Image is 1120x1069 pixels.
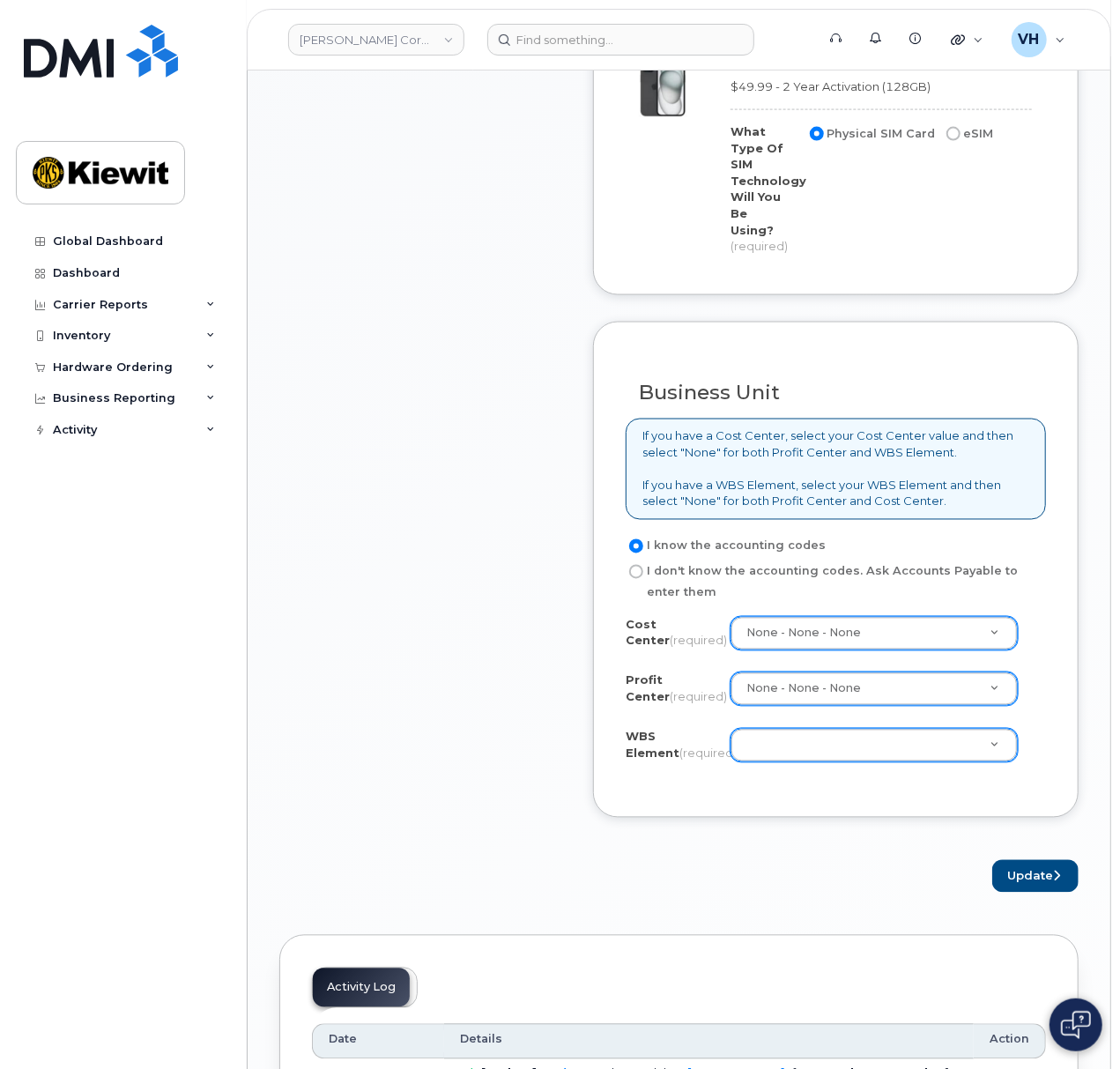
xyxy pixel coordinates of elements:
th: Action [974,1024,1046,1059]
img: iphone15.jpg [626,55,687,119]
a: Kiewit Corporation [288,24,464,56]
a: None - None - None [731,618,1017,650]
label: Physical SIM Card [806,123,936,145]
span: (required) [679,746,737,761]
span: (required) [731,239,788,253]
input: I don't know the accounting codes. Ask Accounts Payable to enter them [629,565,643,579]
span: None - None - None [736,626,861,642]
label: I know the accounting codes [626,536,826,557]
label: What Type Of SIM Technology Will You Be Using? [731,123,791,255]
label: Profit Center [626,672,716,705]
button: Update [992,860,1079,893]
span: None - None - None [746,682,861,695]
label: eSIM [943,123,994,145]
input: eSIM [946,127,961,141]
p: If you have a Cost Center, select your Cost Center value and then select "None" for both Profit C... [642,428,1029,510]
a: None - None - None [731,673,1017,705]
h3: Business Unit [639,382,1033,405]
img: Open chat [1061,1011,1091,1039]
div: Quicklinks [938,22,996,57]
input: I know the accounting codes [629,539,643,553]
input: Find something... [487,24,754,56]
span: (required) [670,690,727,704]
span: (required) [670,634,727,648]
label: Cost Center [626,617,716,650]
span: Date [329,1032,357,1048]
label: I don't know the accounting codes. Ask Accounts Payable to enter them [626,561,1032,604]
label: WBS Element [626,729,716,761]
span: VH [1019,29,1040,50]
span: $49.99 - 2 Year Activation (128GB) [731,79,931,93]
div: Valerie Henderson [999,22,1078,57]
span: Details [460,1032,502,1048]
input: Physical SIM Card [810,127,824,141]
